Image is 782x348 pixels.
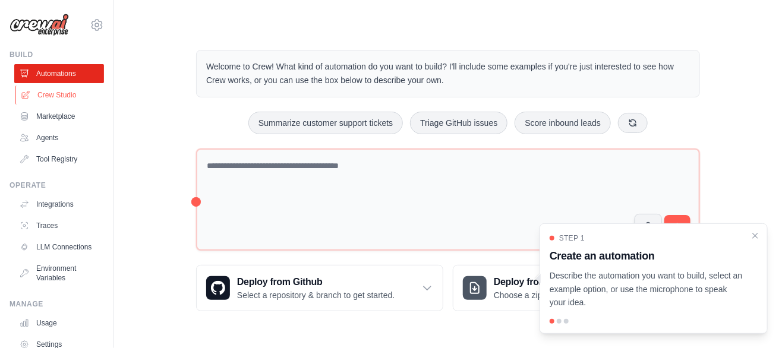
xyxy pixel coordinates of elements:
p: Welcome to Crew! What kind of automation do you want to build? I'll include some examples if you'... [206,60,690,87]
a: Crew Studio [15,86,105,105]
a: Traces [14,216,104,235]
div: Manage [10,299,104,309]
button: Summarize customer support tickets [248,112,403,134]
button: Close walkthrough [751,231,760,241]
h3: Deploy from Github [237,275,395,289]
a: Integrations [14,195,104,214]
a: LLM Connections [14,238,104,257]
iframe: Chat Widget [723,291,782,348]
p: Choose a zip file to upload. [494,289,594,301]
div: Build [10,50,104,59]
p: Select a repository & branch to get started. [237,289,395,301]
p: Describe the automation you want to build, select an example option, or use the microphone to spe... [550,269,743,309]
div: Operate [10,181,104,190]
a: Agents [14,128,104,147]
a: Tool Registry [14,150,104,169]
a: Automations [14,64,104,83]
a: Marketplace [14,107,104,126]
a: Usage [14,314,104,333]
h3: Create an automation [550,248,743,264]
button: Score inbound leads [515,112,611,134]
a: Environment Variables [14,259,104,287]
span: Step 1 [559,233,585,243]
img: Logo [10,14,69,36]
button: Triage GitHub issues [410,112,507,134]
h3: Deploy from zip file [494,275,594,289]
